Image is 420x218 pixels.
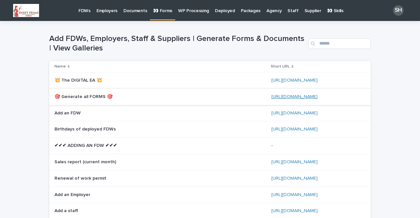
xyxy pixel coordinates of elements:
tr: Add an FDWAdd an FDW [URL][DOMAIN_NAME] [49,105,371,121]
p: 💥 The DIGITAL EA 💥 [54,76,103,83]
p: Sales report (current month) [54,158,117,165]
p: Birthdays of deployed FDWs [54,125,117,132]
tr: ✔✔✔ ADDING AN FDW ✔✔✔✔✔✔ ADDING AN FDW ✔✔✔ -- [49,138,371,154]
p: ✔✔✔ ADDING AN FDW ✔✔✔ [54,142,118,149]
a: [URL][DOMAIN_NAME] [271,192,318,197]
p: Short URL [271,63,290,70]
a: [URL][DOMAIN_NAME] [271,94,318,99]
a: [URL][DOMAIN_NAME] [271,176,318,181]
a: [URL][DOMAIN_NAME] [271,78,318,83]
p: Add an Employer [54,191,92,198]
input: Search [308,38,371,49]
a: [URL][DOMAIN_NAME] [271,111,318,115]
img: DrUcv-7-4iFr6TNTQvU6S6e0hj8jrL55UyPofdXkq1Q [13,4,39,17]
tr: 💥 The DIGITAL EA 💥💥 The DIGITAL EA 💥 [URL][DOMAIN_NAME] [49,72,371,89]
tr: Birthdays of deployed FDWsBirthdays of deployed FDWs [URL][DOMAIN_NAME] [49,121,371,138]
p: Add an FDW [54,109,82,116]
a: [URL][DOMAIN_NAME] [271,127,318,131]
tr: 🎯 Generate all FORMS 🎯🎯 Generate all FORMS 🎯 [URL][DOMAIN_NAME] [49,89,371,105]
h1: Add FDWs, Employers, Staff & Suppliers | Generate Forms & Documents | View Galleries [49,34,306,53]
p: Add a staff [54,207,79,214]
tr: Add an EmployerAdd an Employer [URL][DOMAIN_NAME] [49,187,371,203]
p: Name [54,63,66,70]
tr: Sales report (current month)Sales report (current month) [URL][DOMAIN_NAME] [49,154,371,170]
p: Renewal of work permit [54,174,108,181]
a: [URL][DOMAIN_NAME] [271,208,318,213]
div: SH [393,5,404,16]
tr: Renewal of work permitRenewal of work permit [URL][DOMAIN_NAME] [49,170,371,187]
p: - [271,142,274,149]
a: [URL][DOMAIN_NAME] [271,160,318,164]
p: 🎯 Generate all FORMS 🎯 [54,93,114,100]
